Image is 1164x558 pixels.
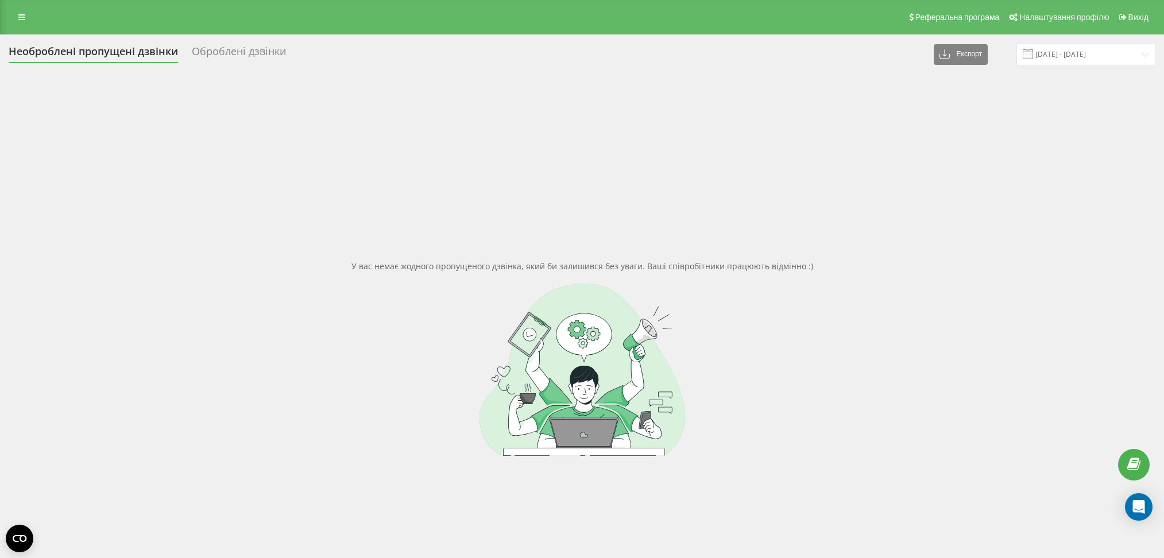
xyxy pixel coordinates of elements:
[6,525,33,552] button: Open CMP widget
[192,45,286,63] div: Оброблені дзвінки
[1019,13,1109,22] span: Налаштування профілю
[1125,493,1153,521] div: Open Intercom Messenger
[1128,13,1148,22] span: Вихід
[9,45,178,63] div: Необроблені пропущені дзвінки
[934,44,988,65] button: Експорт
[915,13,1000,22] span: Реферальна програма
